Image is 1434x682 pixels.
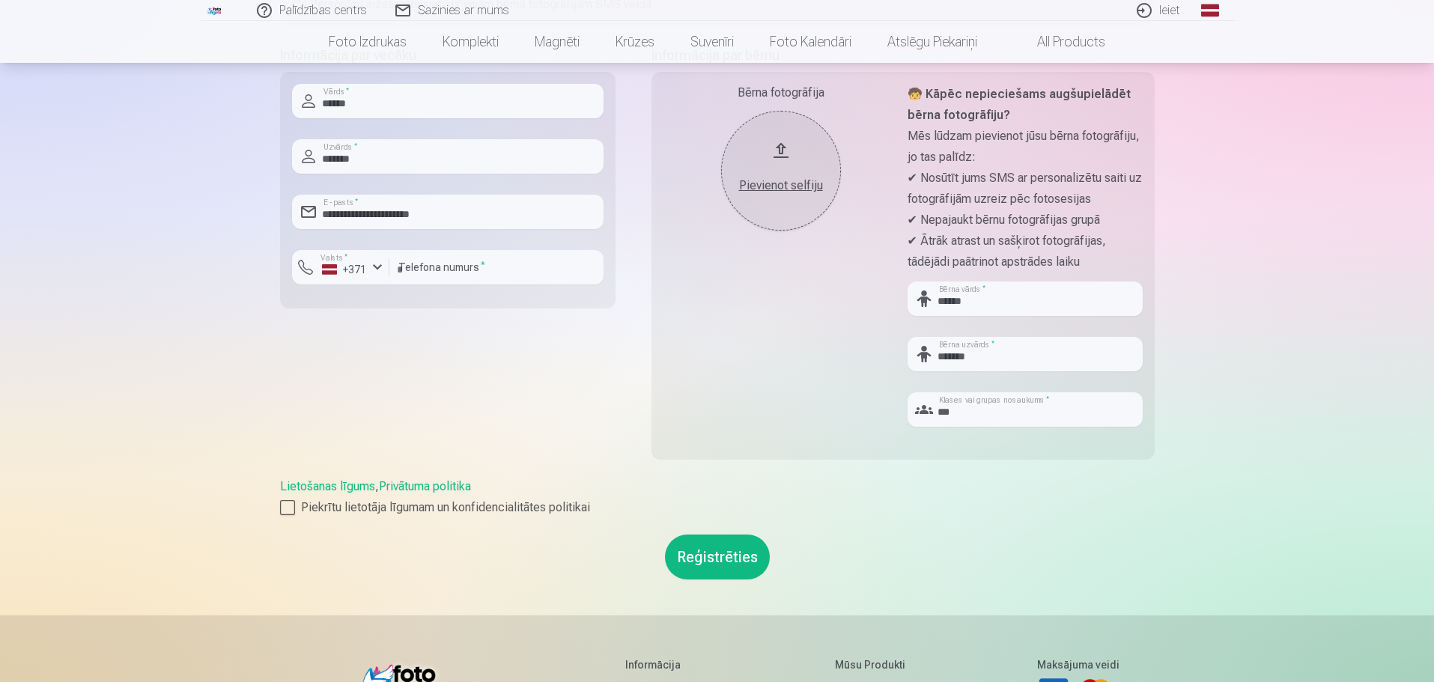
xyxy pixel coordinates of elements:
a: Suvenīri [672,21,752,63]
p: Mēs lūdzam pievienot jūsu bērna fotogrāfiju, jo tas palīdz: [908,126,1143,168]
div: +371 [322,262,367,277]
a: Lietošanas līgums [280,479,375,493]
p: ✔ Ātrāk atrast un sašķirot fotogrāfijas, tādējādi paātrinot apstrādes laiku [908,231,1143,273]
h5: Mūsu produkti [835,657,914,672]
p: ✔ Nepajaukt bērnu fotogrāfijas grupā [908,210,1143,231]
label: Piekrītu lietotāja līgumam un konfidencialitātes politikai [280,499,1155,517]
strong: 🧒 Kāpēc nepieciešams augšupielādēt bērna fotogrāfiju? [908,87,1131,122]
button: Reģistrēties [665,535,770,579]
a: Foto kalendāri [752,21,869,63]
a: Magnēti [517,21,598,63]
div: Pievienot selfiju [736,177,826,195]
div: , [280,478,1155,517]
img: /fa1 [207,6,223,15]
a: All products [995,21,1123,63]
a: Krūzes [598,21,672,63]
div: Bērna fotogrāfija [663,84,899,102]
button: Valsts*+371 [292,250,389,284]
button: Pievienot selfiju [721,111,841,231]
a: Atslēgu piekariņi [869,21,995,63]
a: Privātuma politika [379,479,471,493]
p: ✔ Nosūtīt jums SMS ar personalizētu saiti uz fotogrāfijām uzreiz pēc fotosesijas [908,168,1143,210]
a: Foto izdrukas [311,21,425,63]
h5: Maksājuma veidi [1037,657,1119,672]
h5: Informācija [625,657,712,672]
a: Komplekti [425,21,517,63]
label: Valsts [316,252,353,264]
